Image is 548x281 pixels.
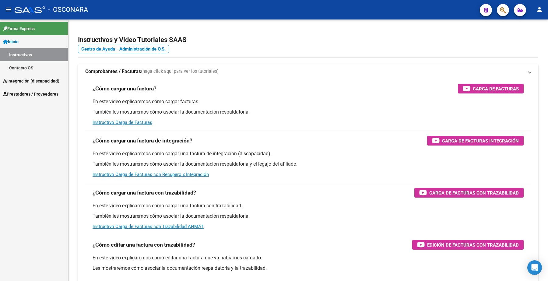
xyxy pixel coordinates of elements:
[429,189,519,197] span: Carga de Facturas con Trazabilidad
[93,224,204,229] a: Instructivo Carga de Facturas con Trazabilidad ANMAT
[93,150,524,157] p: En este video explicaremos cómo cargar una factura de integración (discapacidad).
[93,161,524,167] p: También les mostraremos cómo asociar la documentación respaldatoria y el legajo del afiliado.
[527,260,542,275] div: Open Intercom Messenger
[78,34,538,46] h2: Instructivos y Video Tutoriales SAAS
[93,120,152,125] a: Instructivo Carga de Facturas
[48,3,88,16] span: - OSCONARA
[93,213,524,220] p: También les mostraremos cómo asociar la documentación respaldatoria.
[3,25,35,32] span: Firma Express
[78,45,169,53] a: Centro de Ayuda - Administración de O.S.
[427,241,519,249] span: Edición de Facturas con Trazabilidad
[78,64,538,79] mat-expansion-panel-header: Comprobantes / Facturas(haga click aquí para ver los tutoriales)
[427,136,524,146] button: Carga de Facturas Integración
[5,6,12,13] mat-icon: menu
[93,202,524,209] p: En este video explicaremos cómo cargar una factura con trazabilidad.
[3,78,59,84] span: Integración (discapacidad)
[536,6,543,13] mat-icon: person
[3,91,58,97] span: Prestadores / Proveedores
[93,265,524,272] p: Les mostraremos cómo asociar la documentación respaldatoria y la trazabilidad.
[414,188,524,198] button: Carga de Facturas con Trazabilidad
[85,68,141,75] strong: Comprobantes / Facturas
[93,136,192,145] h3: ¿Cómo cargar una factura de integración?
[93,241,195,249] h3: ¿Cómo editar una factura con trazabilidad?
[442,137,519,145] span: Carga de Facturas Integración
[93,98,524,105] p: En este video explicaremos cómo cargar facturas.
[93,109,524,115] p: También les mostraremos cómo asociar la documentación respaldatoria.
[93,84,156,93] h3: ¿Cómo cargar una factura?
[458,84,524,93] button: Carga de Facturas
[473,85,519,93] span: Carga de Facturas
[93,255,524,261] p: En este video explicaremos cómo editar una factura que ya habíamos cargado.
[141,68,219,75] span: (haga click aquí para ver los tutoriales)
[412,240,524,250] button: Edición de Facturas con Trazabilidad
[93,188,196,197] h3: ¿Cómo cargar una factura con trazabilidad?
[93,172,209,177] a: Instructivo Carga de Facturas con Recupero x Integración
[3,38,19,45] span: Inicio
